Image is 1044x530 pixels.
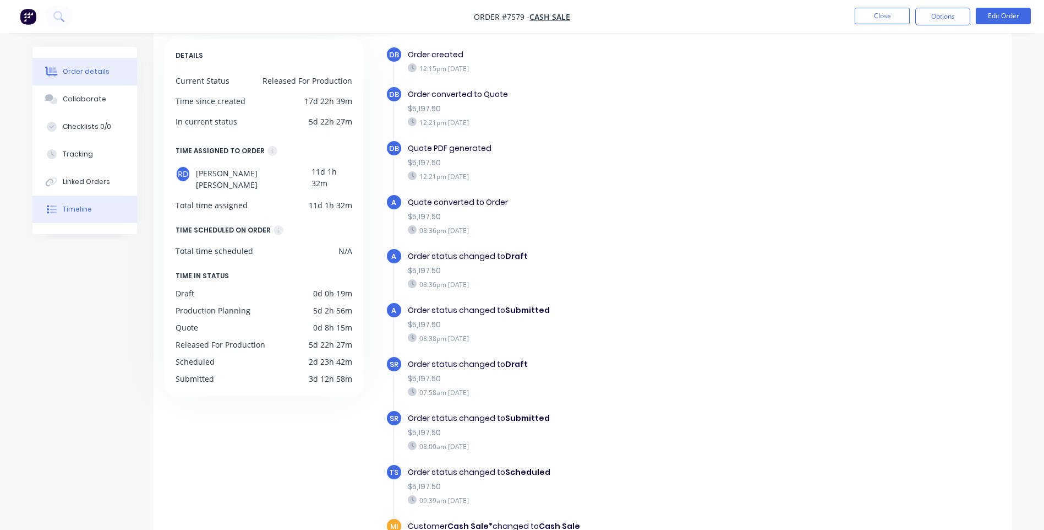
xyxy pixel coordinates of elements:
[313,305,352,316] div: 5d 2h 56m
[408,89,789,100] div: Order converted to Quote
[338,245,352,257] div: N/A
[309,339,352,350] div: 5d 22h 27m
[408,481,789,493] div: $5,197.50
[313,322,352,333] div: 0d 8h 15m
[408,171,789,181] div: 12:21pm [DATE]
[176,373,214,385] div: Submitted
[63,122,111,132] div: Checklists 0/0
[309,199,352,211] div: 11d 1h 32m
[408,413,789,424] div: Order status changed to
[32,140,137,168] button: Tracking
[855,8,910,24] button: Close
[176,270,229,282] span: TIME IN STATUS
[505,467,550,478] b: Scheduled
[915,8,970,25] button: Options
[408,427,789,439] div: $5,197.50
[391,251,396,262] span: A
[408,359,789,370] div: Order status changed to
[32,58,137,85] button: Order details
[408,467,789,478] div: Order status changed to
[408,49,789,61] div: Order created
[389,143,399,154] span: DB
[976,8,1031,24] button: Edit Order
[176,245,253,257] div: Total time scheduled
[63,67,110,77] div: Order details
[32,85,137,113] button: Collaborate
[529,12,570,22] a: Cash Sale
[389,467,398,478] span: TS
[391,197,396,208] span: A
[176,305,250,316] div: Production Planning
[408,103,789,115] div: $5,197.50
[176,224,271,236] div: TIME SCHEDULED ON ORDER
[408,495,789,505] div: 09:39am [DATE]
[408,197,789,208] div: Quote converted to Order
[309,356,352,367] div: 2d 23h 42m
[389,50,399,60] span: DB
[408,305,789,316] div: Order status changed to
[408,251,789,262] div: Order status changed to
[176,75,229,86] div: Current Status
[408,373,789,385] div: $5,197.50
[196,166,311,191] span: [PERSON_NAME] [PERSON_NAME]
[505,413,550,424] b: Submitted
[176,339,265,350] div: Released For Production
[63,94,106,104] div: Collaborate
[176,145,265,157] div: TIME ASSIGNED TO ORDER
[408,63,789,73] div: 12:15pm [DATE]
[311,166,352,191] div: 11d 1h 32m
[408,441,789,451] div: 08:00am [DATE]
[313,288,352,299] div: 0d 0h 19m
[408,387,789,397] div: 07:58am [DATE]
[176,356,215,367] div: Scheduled
[408,157,789,169] div: $5,197.50
[20,8,36,25] img: Factory
[474,12,529,22] span: Order #7579 -
[408,333,789,343] div: 08:38pm [DATE]
[176,288,194,299] div: Draft
[176,322,198,333] div: Quote
[390,413,398,424] span: SR
[263,75,352,86] div: Released For Production
[63,204,92,214] div: Timeline
[176,116,237,127] div: In current status
[408,279,789,289] div: 08:36pm [DATE]
[176,95,245,107] div: Time since created
[389,89,399,100] span: DB
[63,177,110,187] div: Linked Orders
[408,265,789,277] div: $5,197.50
[309,116,352,127] div: 5d 22h 27m
[63,149,93,159] div: Tracking
[390,359,398,370] span: SR
[176,166,191,182] div: RD
[32,168,137,196] button: Linked Orders
[408,319,789,331] div: $5,197.50
[32,196,137,223] button: Timeline
[32,113,137,140] button: Checklists 0/0
[309,373,352,385] div: 3d 12h 58m
[304,95,352,107] div: 17d 22h 39m
[408,225,789,235] div: 08:36pm [DATE]
[505,251,528,262] b: Draft
[391,305,396,316] span: A
[176,50,203,62] span: DETAILS
[408,211,789,223] div: $5,197.50
[408,117,789,127] div: 12:21pm [DATE]
[505,305,550,316] b: Submitted
[176,199,248,211] div: Total time assigned
[408,143,789,154] div: Quote PDF generated
[505,359,528,370] b: Draft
